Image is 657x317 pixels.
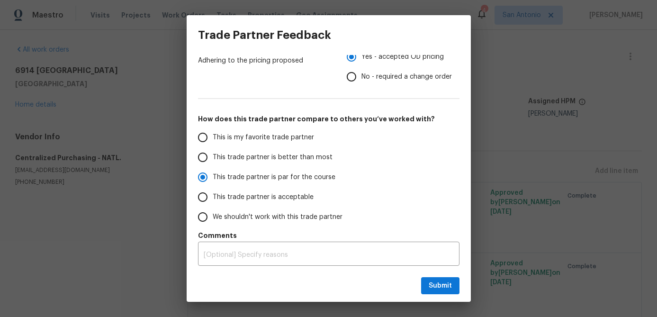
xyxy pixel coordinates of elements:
span: This is my favorite trade partner [213,133,314,143]
span: No - required a change order [361,72,452,82]
h3: Trade Partner Feedback [198,28,331,42]
div: How does this trade partner compare to others you’ve worked with? [198,127,459,227]
button: Submit [421,277,459,295]
div: Pricing [347,47,459,87]
span: Adhering to the pricing proposed [198,56,332,65]
span: Submit [429,280,452,292]
span: This trade partner is acceptable [213,192,314,202]
span: This trade partner is better than most [213,153,333,163]
span: This trade partner is par for the course [213,172,335,182]
span: We shouldn't work with this trade partner [213,212,342,222]
span: Yes - accepted OD pricing [361,52,444,62]
h5: Comments [198,231,459,240]
h5: How does this trade partner compare to others you’ve worked with? [198,114,459,124]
